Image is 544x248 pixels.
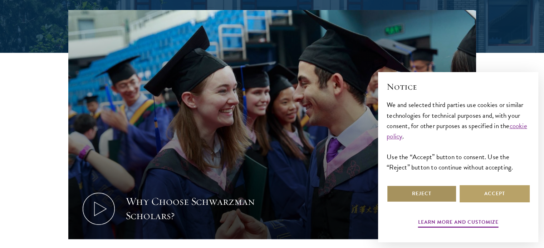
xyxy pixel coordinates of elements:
[387,121,527,141] a: cookie policy
[126,194,258,223] div: Why Choose Schwarzman Scholars?
[387,81,530,93] h2: Notice
[68,10,476,239] button: Why Choose Schwarzman Scholars?
[387,100,530,172] div: We and selected third parties use cookies or similar technologies for technical purposes and, wit...
[387,185,457,202] button: Reject
[418,218,499,229] button: Learn more and customize
[460,185,530,202] button: Accept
